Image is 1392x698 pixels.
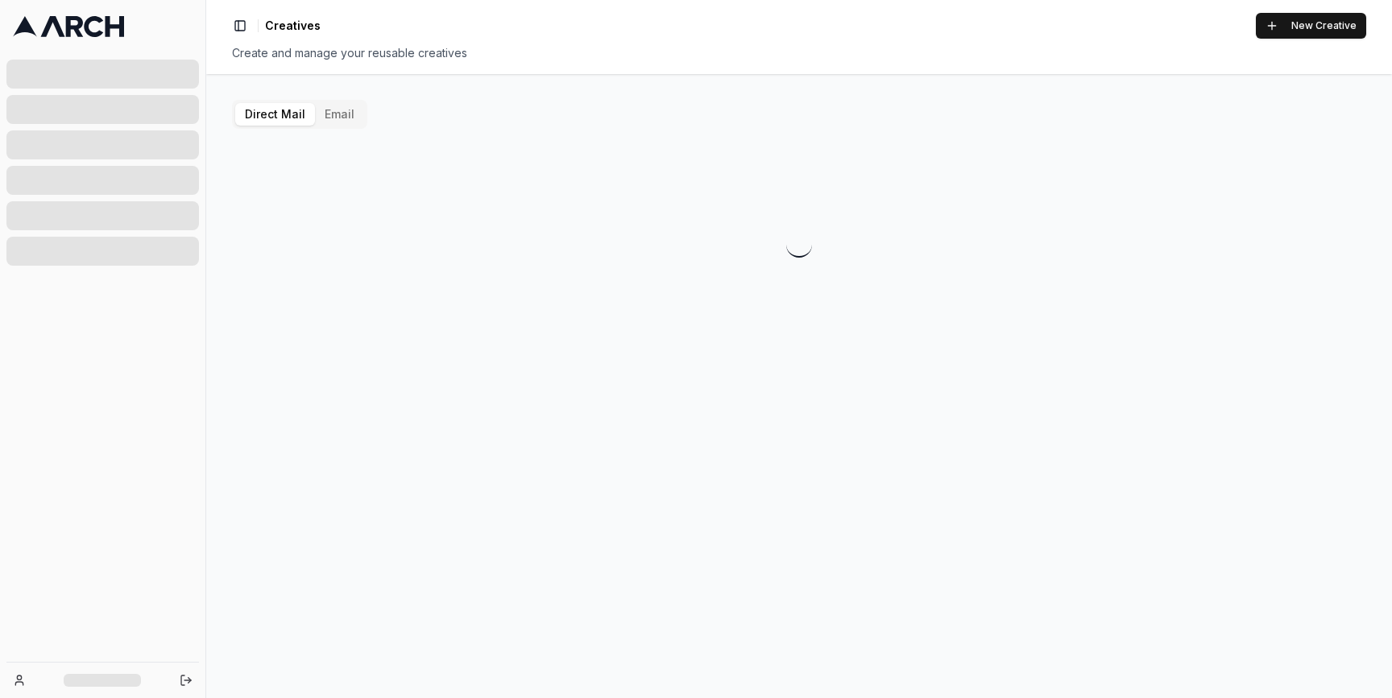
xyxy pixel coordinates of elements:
div: Create and manage your reusable creatives [232,45,1366,61]
nav: breadcrumb [265,18,321,34]
button: Email [315,103,364,126]
button: Direct Mail [235,103,315,126]
button: Log out [175,669,197,692]
button: New Creative [1256,13,1366,39]
span: Creatives [265,18,321,34]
